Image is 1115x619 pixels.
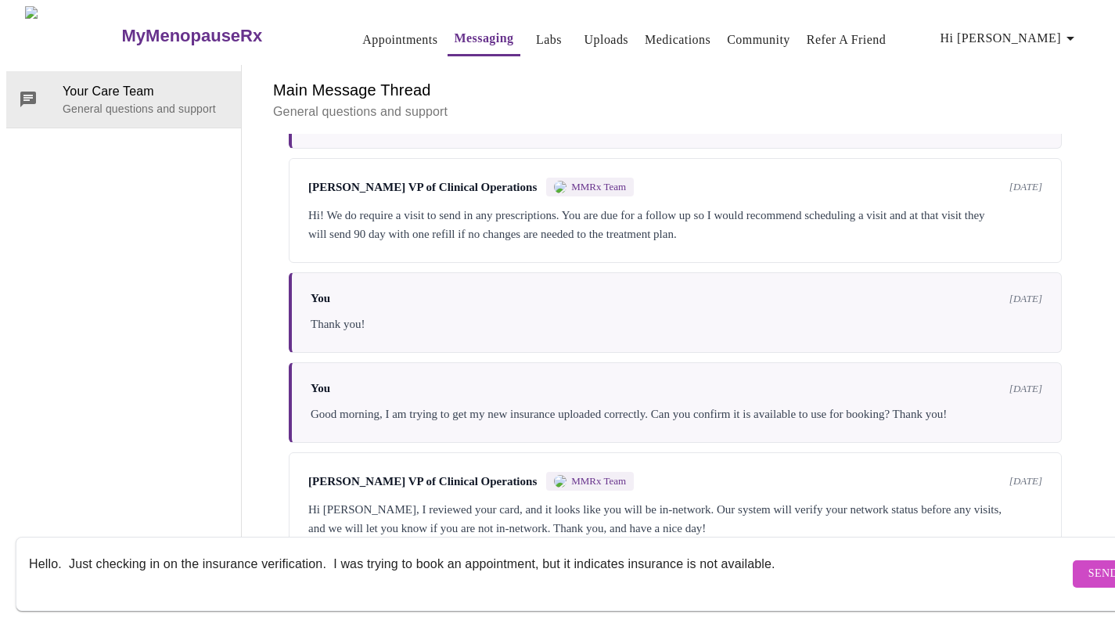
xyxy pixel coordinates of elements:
[122,26,263,46] h3: MyMenopauseRx
[25,6,120,65] img: MyMenopauseRx Logo
[554,181,566,193] img: MMRX
[63,82,228,101] span: Your Care Team
[578,24,635,56] button: Uploads
[584,29,629,51] a: Uploads
[454,27,513,49] a: Messaging
[524,24,574,56] button: Labs
[536,29,562,51] a: Labs
[273,77,1077,103] h6: Main Message Thread
[571,181,626,193] span: MMRx Team
[638,24,717,56] button: Medications
[941,27,1080,49] span: Hi [PERSON_NAME]
[6,71,241,128] div: Your Care TeamGeneral questions and support
[29,549,1069,599] textarea: Send a message about your appointment
[554,475,566,488] img: MMRX
[273,103,1077,121] p: General questions and support
[727,29,790,51] a: Community
[1009,475,1042,488] span: [DATE]
[63,101,228,117] p: General questions and support
[800,24,893,56] button: Refer a Friend
[934,23,1086,54] button: Hi [PERSON_NAME]
[721,24,797,56] button: Community
[311,405,1042,423] div: Good morning, I am trying to get my new insurance uploaded correctly. Can you confirm it is avail...
[356,24,444,56] button: Appointments
[308,475,537,488] span: [PERSON_NAME] VP of Clinical Operations
[308,500,1042,538] div: Hi [PERSON_NAME], I reviewed your card, and it looks like you will be in-network. Our system will...
[120,9,325,63] a: MyMenopauseRx
[571,475,626,488] span: MMRx Team
[1009,181,1042,193] span: [DATE]
[311,292,330,305] span: You
[645,29,710,51] a: Medications
[1009,383,1042,395] span: [DATE]
[362,29,437,51] a: Appointments
[311,382,330,395] span: You
[308,181,537,194] span: [PERSON_NAME] VP of Clinical Operations
[311,315,1042,333] div: Thank you!
[807,29,887,51] a: Refer a Friend
[1009,293,1042,305] span: [DATE]
[448,23,520,56] button: Messaging
[308,206,1042,243] div: Hi! We do require a visit to send in any prescriptions. You are due for a follow up so I would re...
